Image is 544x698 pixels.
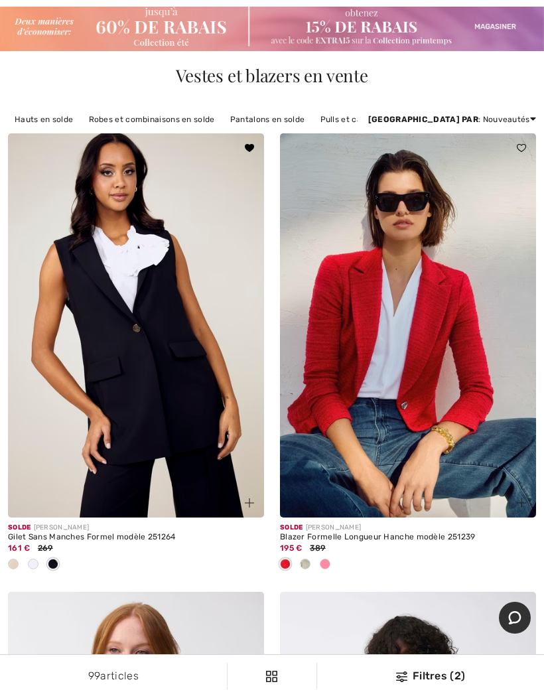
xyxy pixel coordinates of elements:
div: Black [43,554,63,576]
span: Solde [280,523,303,531]
div: Filtres (2) [325,668,536,684]
div: [PERSON_NAME] [280,523,536,533]
a: Robes et combinaisons en solde [82,111,222,128]
img: heart_black_full.svg [517,144,526,152]
span: Solde [8,523,31,531]
span: 99 [88,669,101,682]
div: : Nouveautés [368,113,536,125]
div: Blazer Formelle Longueur Hanche modèle 251239 [280,533,536,542]
img: Gilet Sans Manches Formel modèle 251264. Parchment [8,133,264,518]
span: 389 [310,543,326,553]
div: Off White [295,554,315,576]
div: [PERSON_NAME] [8,523,264,533]
img: plus_v2.svg [245,498,254,508]
img: heart_black.svg [245,144,254,152]
img: plus_v2.svg [517,498,526,508]
a: Pulls et cardigans en solde [314,111,433,128]
a: Hauts en solde [8,111,80,128]
div: Off White [23,554,43,576]
img: Filtres [266,671,277,682]
div: Radiant red [275,554,295,576]
span: 195 € [280,543,303,553]
span: Vestes et blazers en vente [176,64,368,87]
span: 161 € [8,543,31,553]
div: Gilet Sans Manches Formel modèle 251264 [8,533,264,542]
div: Parchment [3,554,23,576]
iframe: Ouvre un widget dans lequel vous pouvez chatter avec l’un de nos agents [499,602,531,635]
img: Blazer Formelle Longueur Hanche modèle 251239. Rose [280,133,536,518]
span: 269 [38,543,53,553]
strong: [GEOGRAPHIC_DATA] par [368,115,478,124]
a: Pantalons en solde [224,111,311,128]
img: Filtres [396,671,407,682]
div: Pink [315,554,335,576]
